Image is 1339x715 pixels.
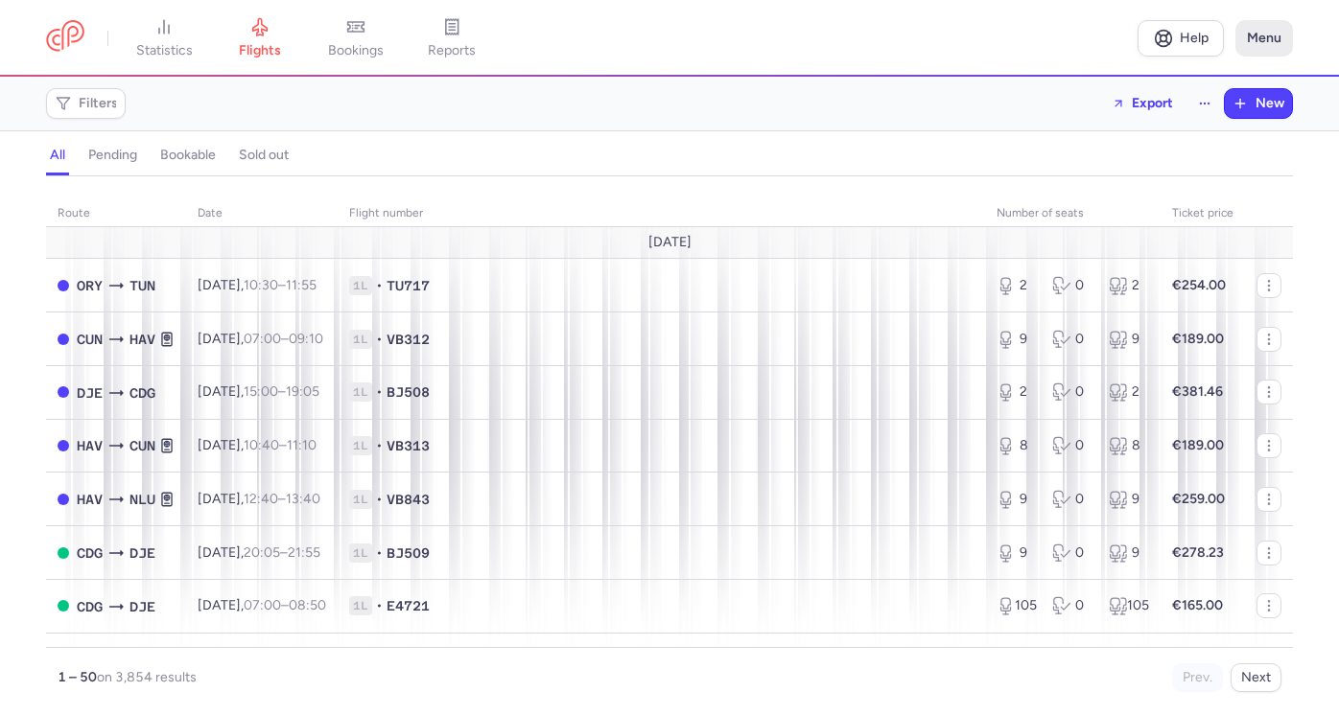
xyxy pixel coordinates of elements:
[287,437,317,453] time: 11:10
[129,382,155,404] span: CDG
[88,147,137,164] h4: pending
[186,199,338,228] th: date
[1180,31,1209,45] span: Help
[997,330,1037,349] div: 9
[1172,491,1225,507] strong: €259.00
[1109,330,1149,349] div: 9
[349,436,372,455] span: 1L
[997,596,1037,615] div: 105
[1109,596,1149,615] div: 105
[244,544,280,561] time: 20:05
[1052,596,1092,615] div: 0
[376,436,383,455] span: •
[244,491,278,507] time: 12:40
[1172,597,1223,613] strong: €165.00
[376,382,383,402] span: •
[648,235,692,250] span: [DATE]
[77,435,103,456] span: HAV
[308,17,404,59] a: bookings
[376,596,383,615] span: •
[376,276,383,295] span: •
[1138,20,1224,57] a: Help
[244,437,279,453] time: 10:40
[198,544,320,561] span: [DATE],
[997,543,1037,563] div: 9
[1172,383,1223,400] strong: €381.46
[404,17,500,59] a: reports
[244,544,320,561] span: –
[198,597,326,613] span: [DATE],
[985,199,1161,228] th: number of seats
[198,491,320,507] span: [DATE],
[1109,382,1149,402] div: 2
[129,435,155,456] span: CUN
[997,276,1037,295] div: 2
[129,542,155,564] span: DJE
[58,669,97,685] strong: 1 – 50
[349,596,372,615] span: 1L
[77,489,103,510] span: HAV
[1231,663,1281,692] button: Next
[1161,199,1245,228] th: Ticket price
[349,276,372,295] span: 1L
[198,383,319,400] span: [DATE],
[328,42,384,59] span: bookings
[46,199,186,228] th: route
[77,275,103,296] span: ORY
[244,491,320,507] span: –
[289,597,326,613] time: 08:50
[1132,96,1173,110] span: Export
[387,382,430,402] span: BJ508
[387,330,430,349] span: VB312
[349,490,372,509] span: 1L
[1099,88,1186,119] button: Export
[244,331,323,347] span: –
[349,330,372,349] span: 1L
[1256,96,1284,111] span: New
[79,96,118,111] span: Filters
[286,383,319,400] time: 19:05
[129,489,155,510] span: NLU
[428,42,476,59] span: reports
[1052,382,1092,402] div: 0
[387,436,430,455] span: VB313
[387,543,430,563] span: BJ509
[997,436,1037,455] div: 8
[244,383,319,400] span: –
[244,597,326,613] span: –
[198,277,317,293] span: [DATE],
[338,199,985,228] th: Flight number
[244,597,281,613] time: 07:00
[997,382,1037,402] div: 2
[376,543,383,563] span: •
[244,383,278,400] time: 15:00
[129,275,155,296] span: TUN
[77,382,103,404] span: DJE
[129,329,155,350] span: HAV
[129,596,155,617] span: DJE
[349,382,372,402] span: 1L
[1172,544,1224,561] strong: €278.23
[77,596,103,617] span: CDG
[1052,543,1092,563] div: 0
[349,543,372,563] span: 1L
[1172,663,1223,692] button: Prev.
[160,147,216,164] h4: bookable
[286,277,317,293] time: 11:55
[286,491,320,507] time: 13:40
[244,277,278,293] time: 10:30
[1109,276,1149,295] div: 2
[1235,20,1293,57] button: Menu
[387,490,430,509] span: VB843
[997,490,1037,509] div: 9
[47,89,125,118] button: Filters
[1172,277,1226,293] strong: €254.00
[212,17,308,59] a: flights
[1109,543,1149,563] div: 9
[198,437,317,453] span: [DATE],
[77,542,103,564] span: CDG
[387,596,430,615] span: E4721
[1109,490,1149,509] div: 9
[289,331,323,347] time: 09:10
[239,42,281,59] span: flights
